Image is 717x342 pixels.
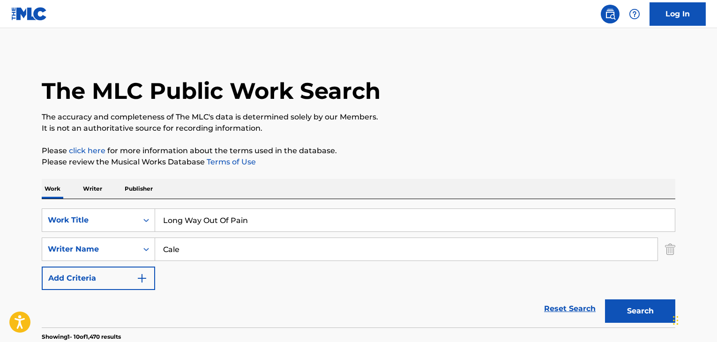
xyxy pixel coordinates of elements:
img: help [629,8,640,20]
img: MLC Logo [11,7,47,21]
a: Reset Search [539,298,600,319]
p: Work [42,179,63,199]
iframe: Chat Widget [670,297,717,342]
a: click here [69,146,105,155]
button: Search [605,299,675,323]
p: Please for more information about the terms used in the database. [42,145,675,156]
h1: The MLC Public Work Search [42,77,381,105]
div: Writer Name [48,244,132,255]
a: Terms of Use [205,157,256,166]
p: Publisher [122,179,156,199]
a: Public Search [601,5,620,23]
div: Drag [673,306,679,335]
img: 9d2ae6d4665cec9f34b9.svg [136,273,148,284]
img: search [605,8,616,20]
a: Log In [650,2,706,26]
p: It is not an authoritative source for recording information. [42,123,675,134]
form: Search Form [42,208,675,327]
img: Delete Criterion [665,238,675,261]
div: Work Title [48,215,132,226]
p: Please review the Musical Works Database [42,156,675,168]
p: Writer [80,179,105,199]
p: Showing 1 - 10 of 1,470 results [42,333,121,341]
button: Add Criteria [42,267,155,290]
p: The accuracy and completeness of The MLC's data is determined solely by our Members. [42,112,675,123]
div: Help [625,5,644,23]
